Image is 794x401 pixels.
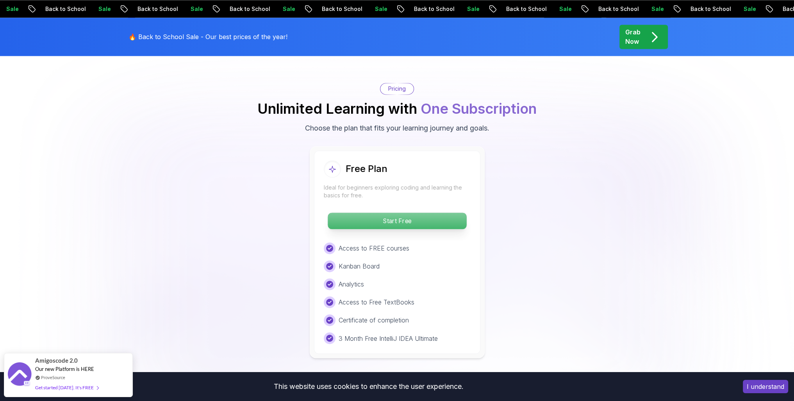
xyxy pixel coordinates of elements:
p: Analytics [339,279,364,289]
p: Certificate of completion [339,315,409,325]
button: Start Free [327,212,467,229]
p: Start Free [328,213,466,229]
span: Our new Platform is HERE [35,366,94,372]
span: Amigoscode 2.0 [35,356,78,365]
p: Back to School [408,5,461,13]
h2: Free Plan [346,163,387,175]
a: Start Free [324,217,471,225]
p: Access to FREE courses [339,243,409,253]
p: Sale [369,5,394,13]
p: Back to School [39,5,92,13]
div: Get started [DATE]. It's FREE [35,383,98,392]
p: Pricing [388,85,406,93]
img: provesource social proof notification image [8,362,31,388]
h2: Unlimited Learning with [257,101,537,116]
p: Back to School [592,5,645,13]
p: Sale [277,5,302,13]
p: Sale [737,5,762,13]
p: Kanban Board [339,261,380,271]
p: Sale [92,5,117,13]
p: Sale [184,5,209,13]
p: Back to School [500,5,553,13]
p: Access to Free TextBooks [339,297,414,307]
p: Back to School [316,5,369,13]
p: Back to School [131,5,184,13]
a: ProveSource [41,374,65,381]
div: This website uses cookies to enhance the user experience. [6,378,731,395]
button: Accept cookies [743,380,788,393]
p: Ideal for beginners exploring coding and learning the basics for free. [324,184,471,199]
p: Sale [461,5,486,13]
p: Back to School [684,5,737,13]
p: 3 Month Free IntelliJ IDEA Ultimate [339,333,438,343]
p: Sale [645,5,670,13]
p: Choose the plan that fits your learning journey and goals. [305,123,489,134]
p: Grab Now [625,27,641,46]
span: One Subscription [421,100,537,117]
p: Back to School [223,5,277,13]
p: Sale [553,5,578,13]
p: 🔥 Back to School Sale - Our best prices of the year! [128,32,287,41]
